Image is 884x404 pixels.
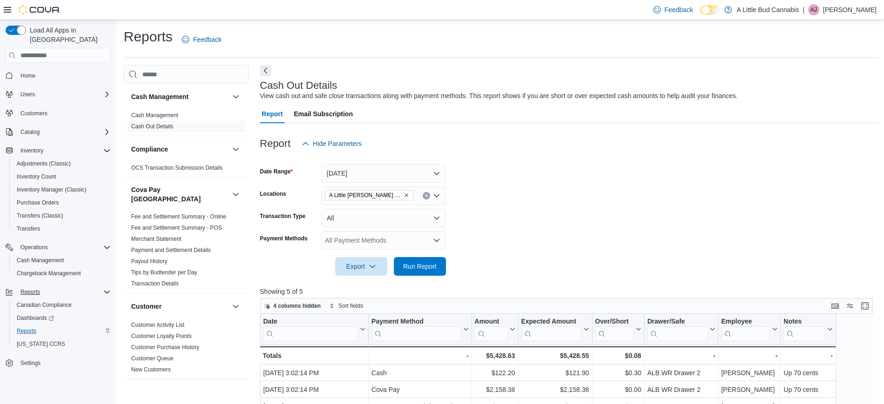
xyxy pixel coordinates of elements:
[131,145,228,154] button: Compliance
[404,192,409,198] button: Remove A Little Bud White Rock from selection in this group
[131,269,197,276] span: Tips by Budtender per Day
[131,302,161,311] h3: Customer
[124,162,249,177] div: Compliance
[372,368,469,379] div: Cash
[124,211,249,293] div: Cova Pay [GEOGRAPHIC_DATA]
[13,158,111,169] span: Adjustments (Classic)
[131,321,185,329] span: Customer Activity List
[131,280,179,287] span: Transaction Details
[17,357,111,369] span: Settings
[263,318,358,326] div: Date
[131,235,181,243] span: Merchant Statement
[13,325,111,337] span: Reports
[784,318,833,341] button: Notes
[13,197,111,208] span: Purchase Orders
[329,191,402,200] span: A Little [PERSON_NAME] Rock
[260,212,306,220] label: Transaction Type
[784,350,833,361] div: -
[647,368,715,379] div: ALB WR Drawer 2
[339,302,363,310] span: Sort fields
[13,171,60,182] a: Inventory Count
[595,318,633,326] div: Over/Short
[17,340,65,348] span: [US_STATE] CCRS
[595,318,633,341] div: Over/Short
[263,318,358,341] div: Date
[230,91,241,102] button: Cash Management
[13,338,69,350] a: [US_STATE] CCRS
[595,368,641,379] div: $0.30
[335,257,387,276] button: Export
[131,92,189,101] h3: Cash Management
[131,344,199,351] a: Customer Purchase History
[13,210,111,221] span: Transfers (Classic)
[131,332,192,340] span: Customer Loyalty Points
[260,80,337,91] h3: Cash Out Details
[131,185,228,204] button: Cova Pay [GEOGRAPHIC_DATA]
[20,359,40,367] span: Settings
[2,285,114,298] button: Reports
[17,160,71,167] span: Adjustments (Classic)
[721,384,778,396] div: [PERSON_NAME]
[721,318,778,341] button: Employee
[17,327,36,335] span: Reports
[650,0,697,19] a: Feedback
[13,184,111,195] span: Inventory Manager (Classic)
[131,302,228,311] button: Customer
[230,301,241,312] button: Customer
[721,318,770,341] div: Employee
[394,257,446,276] button: Run Report
[647,318,708,341] div: Drawer/Safe
[326,300,367,311] button: Sort fields
[131,258,167,265] span: Payout History
[521,318,589,341] button: Expected Amount
[2,106,114,120] button: Customers
[230,144,241,155] button: Compliance
[9,222,114,235] button: Transfers
[17,126,111,138] span: Catalog
[17,69,111,81] span: Home
[9,170,114,183] button: Inventory Count
[17,108,51,119] a: Customers
[803,4,804,15] p: |
[17,225,40,232] span: Transfers
[313,139,362,148] span: Hide Parameters
[17,199,59,206] span: Purchase Orders
[9,325,114,338] button: Reports
[13,299,75,311] a: Canadian Compliance
[131,123,173,130] a: Cash Out Details
[647,384,715,396] div: ALB WR Drawer 2
[17,145,47,156] button: Inventory
[131,112,178,119] a: Cash Management
[423,192,430,199] button: Clear input
[474,318,507,326] div: Amount
[260,300,325,311] button: 4 columns hidden
[9,267,114,280] button: Chargeback Management
[17,186,86,193] span: Inventory Manager (Classic)
[9,298,114,311] button: Canadian Compliance
[26,26,111,44] span: Load All Apps in [GEOGRAPHIC_DATA]
[433,237,440,244] button: Open list of options
[131,213,226,220] a: Fee and Settlement Summary - Online
[20,288,40,296] span: Reports
[808,4,819,15] div: Amanda Joselin
[2,241,114,254] button: Operations
[13,223,44,234] a: Transfers
[260,91,738,101] div: View cash out and safe close transactions along with payment methods. This report shows if you ar...
[20,110,47,117] span: Customers
[260,287,879,296] p: Showing 5 of 5
[131,246,211,254] span: Payment and Settlement Details
[124,319,249,379] div: Customer
[17,358,44,369] a: Settings
[474,318,507,341] div: Amount
[2,144,114,157] button: Inventory
[17,89,111,100] span: Users
[263,318,366,341] button: Date
[13,268,85,279] a: Chargeback Management
[2,88,114,101] button: Users
[811,4,817,15] span: AJ
[273,302,321,310] span: 4 columns hidden
[131,165,223,171] a: OCS Transaction Submission Details
[2,68,114,82] button: Home
[784,318,825,341] div: Notes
